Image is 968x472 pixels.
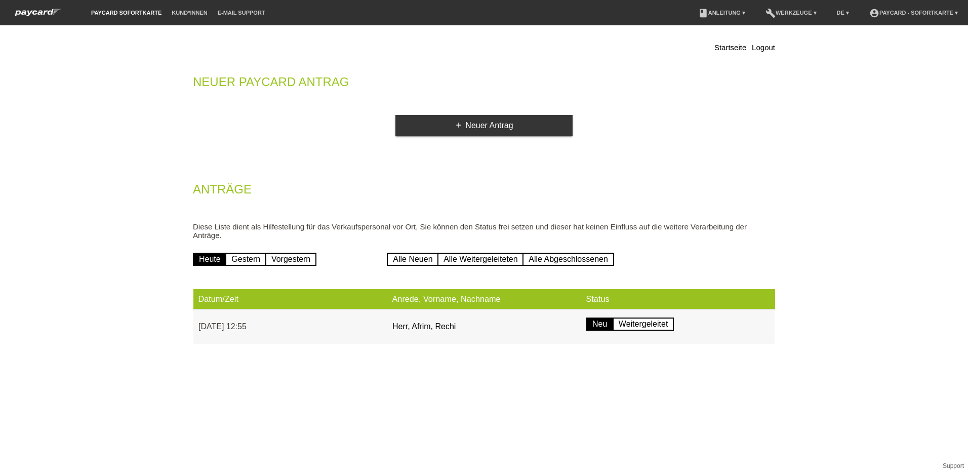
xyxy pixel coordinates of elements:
[387,289,581,309] th: Anrede, Vorname, Nachname
[265,253,316,266] a: Vorgestern
[225,253,266,266] a: Gestern
[193,222,775,240] p: Diese Liste dient als Hilfestellung für das Verkaufspersonal vor Ort, Sie können den Status frei ...
[167,10,212,16] a: Kund*innen
[752,43,775,52] a: Logout
[613,318,674,331] a: Weitergeleitet
[10,7,66,18] img: paycard Sofortkarte
[864,10,963,16] a: account_circlepaycard - Sofortkarte ▾
[392,322,456,331] a: Herr, Afrim, Rechi
[193,253,227,266] a: Heute
[213,10,270,16] a: E-Mail Support
[193,289,387,309] th: Datum/Zeit
[437,253,523,266] a: Alle Weitergeleiteten
[387,253,438,266] a: Alle Neuen
[943,462,964,469] a: Support
[455,121,463,129] i: add
[193,309,387,344] td: [DATE] 12:55
[832,10,854,16] a: DE ▾
[581,289,775,309] th: Status
[193,184,775,200] h2: Anträge
[586,318,613,331] a: Neu
[869,8,879,18] i: account_circle
[86,10,167,16] a: paycard Sofortkarte
[760,10,822,16] a: buildWerkzeuge ▾
[693,10,750,16] a: bookAnleitung ▾
[714,43,746,52] a: Startseite
[395,115,573,136] a: addNeuer Antrag
[522,253,614,266] a: Alle Abgeschlossenen
[193,77,775,92] h2: Neuer Paycard Antrag
[698,8,708,18] i: book
[765,8,776,18] i: build
[10,12,66,19] a: paycard Sofortkarte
